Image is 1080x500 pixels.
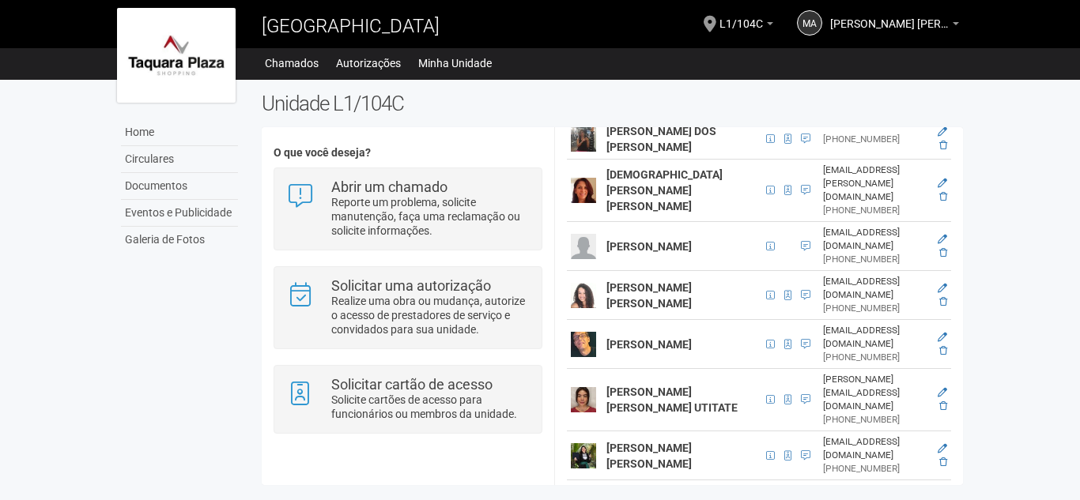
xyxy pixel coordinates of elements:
div: [EMAIL_ADDRESS][DOMAIN_NAME] [823,226,928,253]
p: Solicite cartões de acesso para funcionários ou membros da unidade. [331,393,530,421]
div: [EMAIL_ADDRESS][DOMAIN_NAME] [823,324,928,351]
p: Realize uma obra ou mudança, autorize o acesso de prestadores de serviço e convidados para sua un... [331,294,530,336]
a: MA [797,10,822,36]
h2: Unidade L1/104C [262,92,963,115]
div: [PHONE_NUMBER] [823,253,928,266]
span: L1/104C [719,2,763,30]
h4: O que você deseja? [274,147,542,159]
span: Marcelo Azevedo Gomes de Magalhaes [830,2,949,30]
a: Chamados [265,52,319,74]
a: Editar membro [938,443,947,454]
div: [PHONE_NUMBER] [823,413,928,427]
a: Excluir membro [939,191,947,202]
a: L1/104C [719,20,773,32]
a: Editar membro [938,126,947,137]
div: [EMAIL_ADDRESS][PERSON_NAME][DOMAIN_NAME] [823,164,928,204]
img: user.png [571,443,596,468]
img: user.png [571,387,596,412]
a: Solicitar cartão de acesso Solicite cartões de acesso para funcionários ou membros da unidade. [286,378,529,421]
div: [PHONE_NUMBER] [823,133,928,146]
img: logo.jpg [117,8,236,103]
a: [PERSON_NAME] [PERSON_NAME] [830,20,959,32]
a: Editar membro [938,332,947,343]
a: Abrir um chamado Reporte um problema, solicite manutenção, faça uma reclamação ou solicite inform... [286,180,529,238]
img: user.png [571,283,596,308]
div: [PHONE_NUMBER] [823,204,928,217]
a: Excluir membro [939,296,947,307]
div: [PERSON_NAME][EMAIL_ADDRESS][DOMAIN_NAME] [823,373,928,413]
a: Minha Unidade [418,52,492,74]
strong: Solicitar uma autorização [331,277,491,294]
a: Excluir membro [939,457,947,468]
a: Documentos [121,173,238,200]
a: Autorizações [336,52,401,74]
img: user.png [571,234,596,259]
p: Reporte um problema, solicite manutenção, faça uma reclamação ou solicite informações. [331,195,530,238]
img: user.png [571,126,596,152]
a: Excluir membro [939,247,947,258]
strong: [PERSON_NAME] [PERSON_NAME] [606,281,692,310]
strong: Abrir um chamado [331,179,447,195]
a: Solicitar uma autorização Realize uma obra ou mudança, autorize o acesso de prestadores de serviç... [286,279,529,336]
div: [EMAIL_ADDRESS][DOMAIN_NAME] [823,275,928,302]
strong: [PERSON_NAME] [606,240,692,253]
a: Editar membro [938,283,947,294]
a: Home [121,119,238,146]
a: Galeria de Fotos [121,227,238,253]
a: Excluir membro [939,140,947,151]
a: Excluir membro [939,345,947,356]
img: user.png [571,332,596,357]
a: Eventos e Publicidade [121,200,238,227]
div: [PHONE_NUMBER] [823,351,928,364]
div: [EMAIL_ADDRESS][DOMAIN_NAME] [823,435,928,462]
strong: [PERSON_NAME] [606,338,692,351]
span: [GEOGRAPHIC_DATA] [262,15,440,37]
strong: Solicitar cartão de acesso [331,376,493,393]
div: [PHONE_NUMBER] [823,462,928,476]
strong: [PERSON_NAME] [PERSON_NAME] UTITATE [606,385,738,414]
strong: [PERSON_NAME] [PERSON_NAME] [606,442,692,470]
img: user.png [571,178,596,203]
a: Excluir membro [939,400,947,412]
strong: [DEMOGRAPHIC_DATA][PERSON_NAME] [PERSON_NAME] [606,168,723,212]
a: Editar membro [938,234,947,245]
div: [PHONE_NUMBER] [823,302,928,315]
a: Editar membro [938,178,947,189]
a: Circulares [121,146,238,173]
a: Editar membro [938,387,947,398]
